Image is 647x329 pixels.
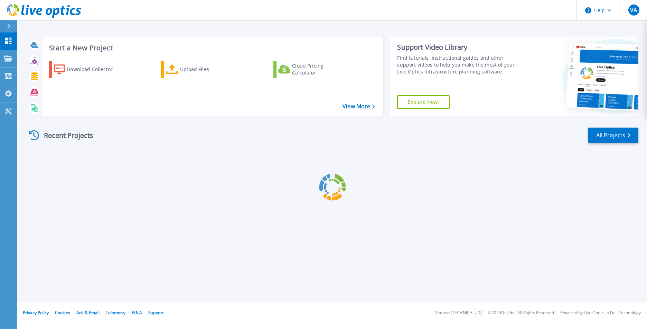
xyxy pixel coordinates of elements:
li: © 2025 Dell Inc. All Rights Reserved [488,311,554,315]
a: View More [343,103,375,110]
a: Download Collector [49,61,126,78]
span: VA [630,7,637,13]
a: Telemetry [106,310,125,316]
div: Support Video Library [397,43,523,52]
h3: Start a New Project [49,44,375,52]
li: Version: [TECHNICAL_ID] [435,311,482,315]
a: Privacy Policy [23,310,49,316]
a: Upload Files [161,61,238,78]
div: Cloud Pricing Calculator [292,62,347,76]
a: Ads & Email [76,310,100,316]
a: Cloud Pricing Calculator [273,61,350,78]
div: Find tutorials, instructional guides and other support videos to help you make the most of your L... [397,54,523,75]
div: Upload Files [180,62,235,76]
li: Powered by Live Optics, a Dell Technology [560,311,641,315]
a: Cookies [55,310,70,316]
a: Support [148,310,163,316]
a: EULA [132,310,142,316]
a: All Projects [588,128,638,143]
div: Recent Projects [27,127,103,144]
div: Download Collector [67,62,122,76]
a: Explore Now! [397,95,450,109]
